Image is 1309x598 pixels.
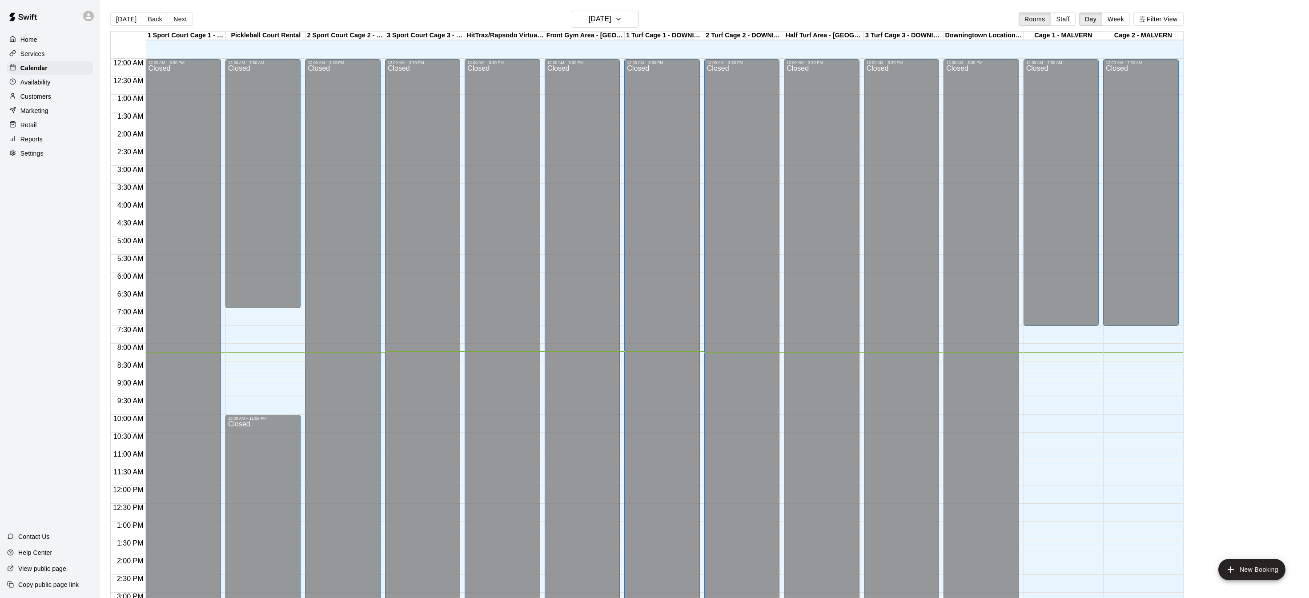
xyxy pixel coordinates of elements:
span: 1:30 AM [115,112,146,120]
div: 2 Turf Cage 2 - DOWNINGTOWN [704,32,784,40]
p: Services [20,49,45,58]
a: Services [7,47,93,60]
div: HitTrax/Rapsodo Virtual Reality Rental Cage - 16'x35' [465,32,545,40]
a: Reports [7,132,93,146]
span: 3:30 AM [115,184,146,191]
span: 10:00 AM [111,415,146,422]
span: 12:00 PM [111,486,145,494]
p: Marketing [20,106,48,115]
div: Downingtown Location - OUTDOOR Turf Area [944,32,1023,40]
p: Retail [20,120,37,129]
button: Week [1102,12,1130,26]
button: Filter View [1133,12,1183,26]
div: 12:00 AM – 7:30 AM [1106,60,1176,65]
div: 12:00 AM – 3:30 PM [867,60,936,65]
div: 12:00 AM – 7:00 AM [228,60,298,65]
span: 7:00 AM [115,308,146,316]
div: 12:00 AM – 3:30 PM [388,60,458,65]
div: Pickleball Court Rental [226,32,305,40]
span: 8:30 AM [115,361,146,369]
div: Cage 2 - MALVERN [1103,32,1183,40]
span: 5:00 AM [115,237,146,245]
span: 11:00 AM [111,450,146,458]
span: 1:00 PM [115,522,146,529]
a: Retail [7,118,93,132]
p: Customers [20,92,51,101]
div: 12:00 AM – 7:30 AM: Closed [1024,59,1099,326]
button: Rooms [1019,12,1051,26]
span: 11:30 AM [111,468,146,476]
div: 1 Turf Cage 1 - DOWNINGTOWN [625,32,704,40]
div: 12:00 AM – 3:30 PM [308,60,377,65]
p: Availability [20,78,51,87]
button: Back [142,12,168,26]
span: 4:00 AM [115,201,146,209]
button: Next [168,12,193,26]
div: 2 Sport Court Cage 2 - DOWNINGTOWN [306,32,385,40]
button: [DATE] [572,11,638,28]
p: Contact Us [18,532,50,541]
span: 6:30 AM [115,290,146,298]
div: 3 Sport Court Cage 3 - DOWNINGTOWN [385,32,465,40]
div: 10:00 AM – 11:59 PM [228,416,298,421]
p: Calendar [20,64,48,72]
span: 2:30 AM [115,148,146,156]
div: 12:00 AM – 3:30 PM [148,60,218,65]
span: 6:00 AM [115,273,146,280]
span: 1:00 AM [115,95,146,102]
div: Closed [1026,65,1096,329]
div: Half Turf Area - [GEOGRAPHIC_DATA] [784,32,864,40]
div: 12:00 AM – 3:30 PM [467,60,537,65]
span: 12:00 AM [111,59,146,67]
a: Calendar [7,61,93,75]
button: Staff [1050,12,1076,26]
div: 12:00 AM – 3:30 PM [946,60,1016,65]
div: 12:00 AM – 7:00 AM: Closed [225,59,301,308]
span: 10:30 AM [111,433,146,440]
span: 3:00 AM [115,166,146,173]
a: Availability [7,76,93,89]
div: Cage 1 - MALVERN [1024,32,1103,40]
button: [DATE] [110,12,142,26]
span: 1:30 PM [115,539,146,547]
a: Settings [7,147,93,160]
span: 2:00 AM [115,130,146,138]
div: Front Gym Area - [GEOGRAPHIC_DATA] [545,32,625,40]
span: 5:30 AM [115,255,146,262]
div: 1 Sport Court Cage 1 - DOWNINGTOWN [146,32,226,40]
button: Day [1079,12,1102,26]
span: 2:30 PM [115,575,146,582]
a: Home [7,33,93,46]
span: 9:00 AM [115,379,146,387]
p: Settings [20,149,44,158]
div: Closed [228,65,298,311]
span: 4:30 AM [115,219,146,227]
div: 12:00 AM – 3:30 PM [787,60,856,65]
div: 12:00 AM – 7:30 AM: Closed [1103,59,1178,326]
div: 12:00 AM – 3:30 PM [547,60,617,65]
span: 9:30 AM [115,397,146,405]
div: 12:00 AM – 3:30 PM [707,60,777,65]
div: Closed [1106,65,1176,329]
h6: [DATE] [589,13,611,25]
p: Copy public page link [18,580,79,589]
a: Customers [7,90,93,103]
a: Marketing [7,104,93,117]
div: 12:00 AM – 7:30 AM [1026,60,1096,65]
p: Home [20,35,37,44]
span: 12:30 PM [111,504,145,511]
span: 7:30 AM [115,326,146,333]
p: Reports [20,135,43,144]
p: View public page [18,564,66,573]
span: 12:30 AM [111,77,146,84]
div: 12:00 AM – 3:30 PM [627,60,697,65]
